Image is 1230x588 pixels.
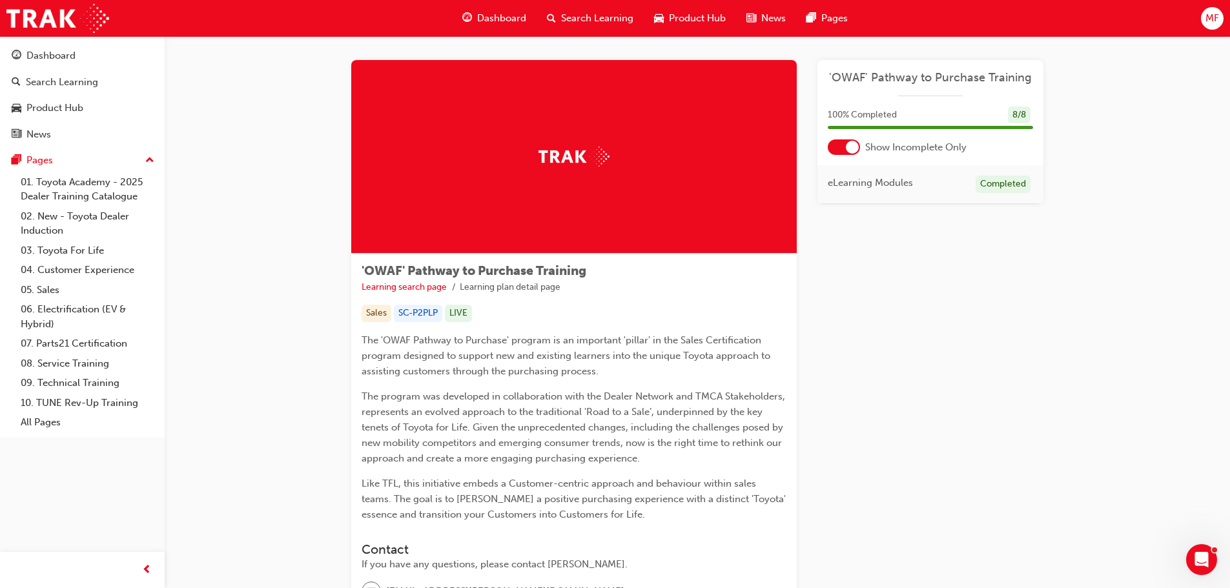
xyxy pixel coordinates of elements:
[538,147,610,167] img: Trak
[26,127,51,142] div: News
[976,176,1030,193] div: Completed
[6,4,109,33] img: Trak
[5,96,159,120] a: Product Hub
[796,5,858,32] a: pages-iconPages
[1201,7,1224,30] button: MF
[26,101,83,116] div: Product Hub
[15,373,159,393] a: 09. Technical Training
[12,129,21,141] span: news-icon
[362,478,788,520] span: Like TFL, this initiative embeds a Customer-centric approach and behaviour within sales teams. Th...
[746,10,756,26] span: news-icon
[362,281,447,292] a: Learning search page
[362,334,773,377] span: The 'OWAF Pathway to Purchase' program is an important 'pillar' in the Sales Certification progra...
[362,305,391,322] div: Sales
[12,77,21,88] span: search-icon
[452,5,537,32] a: guage-iconDashboard
[15,241,159,261] a: 03. Toyota For Life
[761,11,786,26] span: News
[362,557,786,572] div: If you have any questions, please contact [PERSON_NAME].
[362,263,586,278] span: 'OWAF' Pathway to Purchase Training
[828,108,897,123] span: 100 % Completed
[394,305,442,322] div: SC-P2PLP
[1205,11,1219,26] span: MF
[477,11,526,26] span: Dashboard
[865,140,967,155] span: Show Incomplete Only
[5,44,159,68] a: Dashboard
[362,542,786,557] h3: Contact
[537,5,644,32] a: search-iconSearch Learning
[5,148,159,172] button: Pages
[806,10,816,26] span: pages-icon
[547,10,556,26] span: search-icon
[15,172,159,207] a: 01. Toyota Academy - 2025 Dealer Training Catalogue
[5,70,159,94] a: Search Learning
[12,155,21,167] span: pages-icon
[828,176,913,190] span: eLearning Modules
[15,334,159,354] a: 07. Parts21 Certification
[462,10,472,26] span: guage-icon
[15,280,159,300] a: 05. Sales
[736,5,796,32] a: news-iconNews
[1186,544,1217,575] iframe: Intercom live chat
[644,5,736,32] a: car-iconProduct Hub
[26,48,76,63] div: Dashboard
[828,70,1033,85] a: 'OWAF' Pathway to Purchase Training
[15,207,159,241] a: 02. New - Toyota Dealer Induction
[142,562,152,578] span: prev-icon
[654,10,664,26] span: car-icon
[12,103,21,114] span: car-icon
[821,11,848,26] span: Pages
[145,152,154,169] span: up-icon
[12,50,21,62] span: guage-icon
[26,75,98,90] div: Search Learning
[1008,106,1030,124] div: 8 / 8
[445,305,472,322] div: LIVE
[15,299,159,334] a: 06. Electrification (EV & Hybrid)
[5,123,159,147] a: News
[15,260,159,280] a: 04. Customer Experience
[15,393,159,413] a: 10. TUNE Rev-Up Training
[460,280,560,295] li: Learning plan detail page
[669,11,726,26] span: Product Hub
[15,412,159,432] a: All Pages
[26,153,53,168] div: Pages
[362,390,788,464] span: The program was developed in collaboration with the Dealer Network and TMCA Stakeholders, represe...
[5,41,159,148] button: DashboardSearch LearningProduct HubNews
[15,354,159,374] a: 08. Service Training
[561,11,633,26] span: Search Learning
